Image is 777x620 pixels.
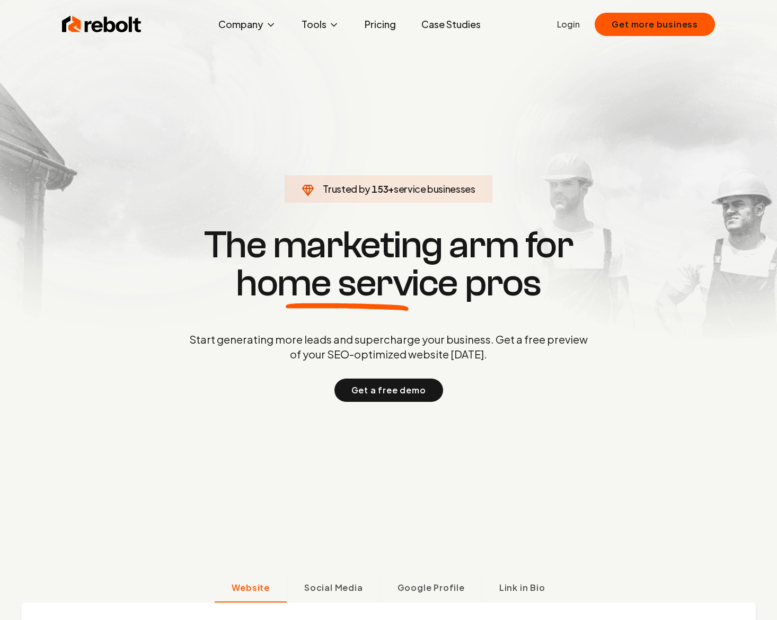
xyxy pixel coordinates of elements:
[394,183,475,195] span: service businesses
[62,14,142,35] img: Rebolt Logo
[413,14,489,35] a: Case Studies
[398,581,465,594] span: Google Profile
[293,14,348,35] button: Tools
[134,226,643,302] h1: The marketing arm for pros
[210,14,285,35] button: Company
[356,14,404,35] a: Pricing
[380,575,482,603] button: Google Profile
[499,581,545,594] span: Link in Bio
[595,13,715,36] button: Get more business
[287,575,380,603] button: Social Media
[323,183,370,195] span: Trusted by
[334,379,443,402] button: Get a free demo
[187,332,590,362] p: Start generating more leads and supercharge your business. Get a free preview of your SEO-optimiz...
[232,581,270,594] span: Website
[372,182,388,196] span: 153
[557,18,580,31] a: Login
[236,264,458,302] span: home service
[304,581,363,594] span: Social Media
[482,575,562,603] button: Link in Bio
[388,183,394,195] span: +
[215,575,287,603] button: Website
